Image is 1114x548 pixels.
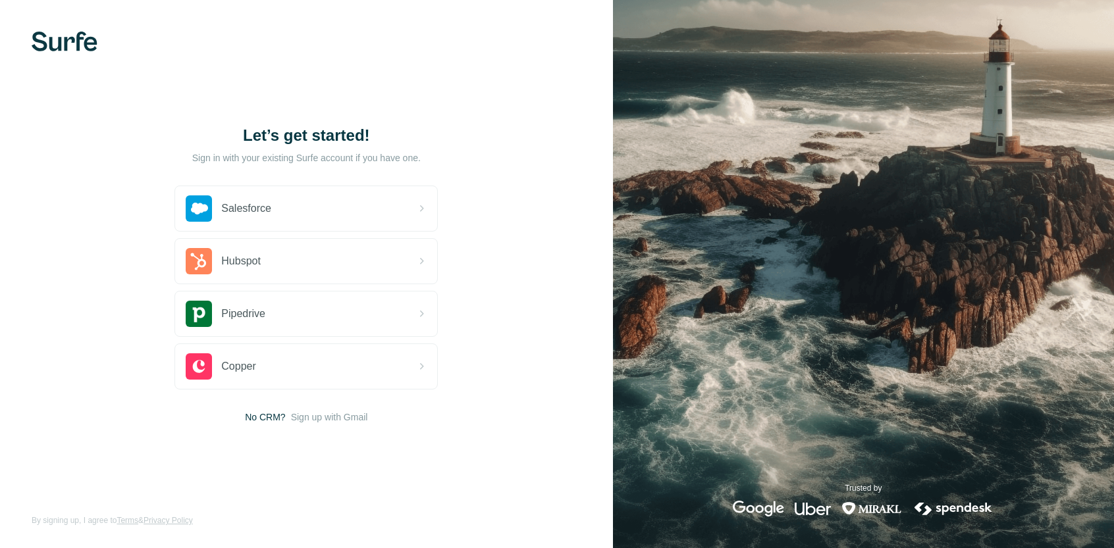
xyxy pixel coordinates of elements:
[733,501,784,516] img: google's logo
[32,514,193,526] span: By signing up, I agree to &
[913,501,994,516] img: spendesk's logo
[845,482,882,494] p: Trusted by
[192,151,421,164] p: Sign in with your existing Surfe account if you have one.
[186,353,212,380] img: copper's logo
[221,359,255,374] span: Copper
[32,32,97,51] img: Surfe's logo
[186,248,212,274] img: hubspot's logo
[841,501,902,516] img: mirakl's logo
[221,306,265,322] span: Pipedrive
[221,201,271,216] span: Salesforce
[186,301,212,327] img: pipedrive's logo
[245,411,285,424] span: No CRM?
[221,253,261,269] span: Hubspot
[144,516,193,525] a: Privacy Policy
[291,411,368,424] button: Sign up with Gmail
[795,501,831,516] img: uber's logo
[117,516,138,525] a: Terms
[186,195,212,222] img: salesforce's logo
[174,125,438,146] h1: Let’s get started!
